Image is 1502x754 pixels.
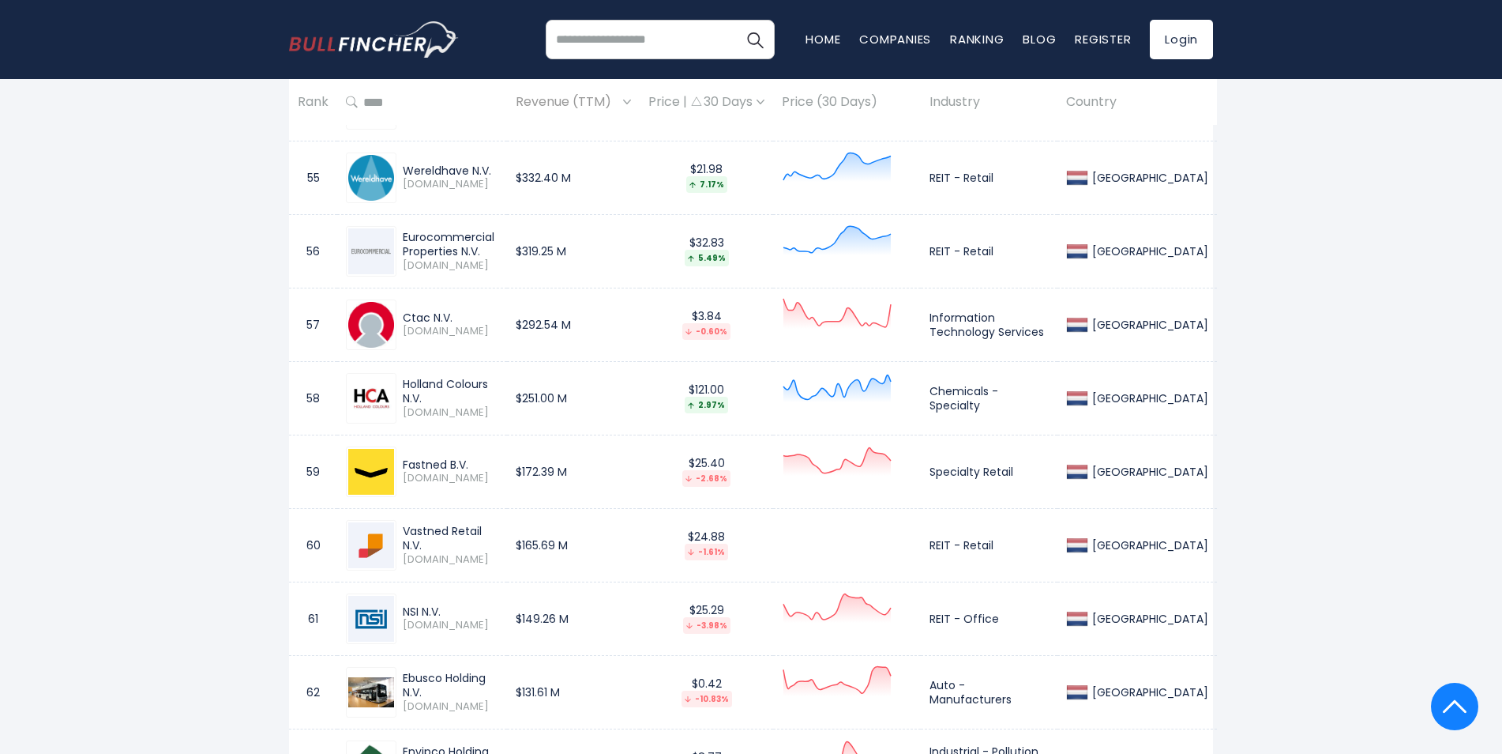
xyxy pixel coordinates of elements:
[348,375,394,421] img: HOLCO.AS.png
[648,94,764,111] div: Price | 30 Days
[403,259,498,273] span: [DOMAIN_NAME]
[921,141,1057,214] td: REIT - Retail
[648,236,764,266] div: $32.83
[403,311,498,325] div: Ctac N.V.
[289,582,337,655] td: 61
[682,323,730,340] div: -0.60%
[289,361,337,435] td: 58
[348,677,394,707] img: EBUS.AS.png
[403,377,498,405] div: Holland Colours N.V.
[403,325,498,338] span: [DOMAIN_NAME]
[648,530,764,560] div: $24.88
[403,553,498,567] span: [DOMAIN_NAME]
[507,655,640,729] td: $131.61 M
[950,31,1004,47] a: Ranking
[403,458,498,472] div: Fastned B.V.
[685,544,728,560] div: -1.61%
[648,162,764,193] div: $21.98
[403,230,498,258] div: Eurocommercial Properties N.V.
[403,178,498,191] span: [DOMAIN_NAME]
[289,435,337,508] td: 59
[507,141,640,214] td: $332.40 M
[921,655,1057,729] td: Auto - Manufacturers
[921,435,1057,508] td: Specialty Retail
[682,470,730,487] div: -2.68%
[648,677,764,707] div: $0.42
[403,406,498,420] span: [DOMAIN_NAME]
[1023,31,1056,47] a: Blog
[289,288,337,361] td: 57
[289,141,337,214] td: 55
[1088,685,1208,699] div: [GEOGRAPHIC_DATA]
[1088,244,1208,258] div: [GEOGRAPHIC_DATA]
[1075,31,1131,47] a: Register
[507,582,640,655] td: $149.26 M
[289,214,337,288] td: 56
[507,435,640,508] td: $172.39 M
[1088,391,1208,405] div: [GEOGRAPHIC_DATA]
[403,524,498,552] div: Vastned Retail N.V.
[289,655,337,729] td: 62
[289,21,459,58] img: bullfincher logo
[648,603,764,634] div: $25.29
[685,397,728,413] div: 2.97%
[921,288,1057,361] td: Information Technology Services
[805,31,840,47] a: Home
[921,361,1057,435] td: Chemicals - Specialty
[1088,171,1208,185] div: [GEOGRAPHIC_DATA]
[686,176,727,193] div: 7.17%
[348,449,394,495] img: FAST.AS.png
[403,619,498,632] span: [DOMAIN_NAME]
[1088,612,1208,626] div: [GEOGRAPHIC_DATA]
[682,691,732,707] div: -10.83%
[1057,79,1217,126] th: Country
[648,309,764,340] div: $3.84
[685,250,729,266] div: 5.49%
[735,20,775,59] button: Search
[921,508,1057,582] td: REIT - Retail
[516,90,619,115] span: Revenue (TTM)
[403,164,498,178] div: Wereldhave N.V.
[773,79,921,126] th: Price (30 Days)
[348,155,394,201] img: WHA.AS.png
[648,383,764,413] div: $121.00
[1088,538,1208,552] div: [GEOGRAPHIC_DATA]
[921,582,1057,655] td: REIT - Office
[403,671,498,699] div: Ebusco Holding N.V.
[348,596,394,642] img: NSI.AS.png
[648,456,764,487] div: $25.40
[289,79,337,126] th: Rank
[1088,465,1208,479] div: [GEOGRAPHIC_DATA]
[403,472,498,485] span: [DOMAIN_NAME]
[289,508,337,582] td: 60
[921,79,1057,126] th: Industry
[507,288,640,361] td: $292.54 M
[1088,318,1208,332] div: [GEOGRAPHIC_DATA]
[1150,20,1213,59] a: Login
[859,31,931,47] a: Companies
[507,214,640,288] td: $319.25 M
[289,21,459,58] a: Go to homepage
[921,214,1057,288] td: REIT - Retail
[507,361,640,435] td: $251.00 M
[403,605,498,619] div: NSI N.V.
[507,508,640,582] td: $165.69 M
[348,522,394,568] img: VASTN.AS.png
[348,302,394,348] img: CTAC.AS.png
[403,700,498,714] span: [DOMAIN_NAME]
[348,228,394,274] img: ECMPA.AS.png
[683,617,730,634] div: -3.98%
